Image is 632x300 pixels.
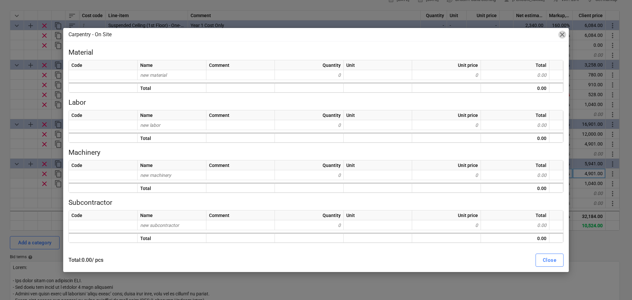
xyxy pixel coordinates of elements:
[344,60,412,70] div: Unit
[344,210,412,220] div: Unit
[68,31,112,39] p: Carpentry - On Site
[344,160,412,170] div: Unit
[412,170,481,180] div: 0
[68,148,564,157] p: Machinery
[206,60,275,70] div: Comment
[344,110,412,120] div: Unit
[599,268,632,300] iframe: Chat Widget
[138,183,206,193] div: Total
[275,160,344,170] div: Quantity
[140,173,171,178] span: new machinery
[68,256,317,264] p: Total : 0.00 / pcs
[69,160,138,170] div: Code
[412,110,481,120] div: Unit price
[140,72,167,78] span: new material
[275,110,344,120] div: Quantity
[481,110,549,120] div: Total
[412,220,481,230] div: 0
[206,210,275,220] div: Comment
[412,60,481,70] div: Unit price
[138,233,206,243] div: Total
[206,110,275,120] div: Comment
[412,160,481,170] div: Unit price
[138,60,206,70] div: Name
[481,120,549,130] div: 0.00
[69,110,138,120] div: Code
[481,83,549,93] div: 0.00
[481,133,549,143] div: 0.00
[481,170,549,180] div: 0.00
[275,60,344,70] div: Quantity
[481,233,549,243] div: 0.00
[275,210,344,220] div: Quantity
[69,60,138,70] div: Code
[68,48,564,57] p: Material
[481,183,549,193] div: 0.00
[138,133,206,143] div: Total
[481,70,549,80] div: 0.00
[206,160,275,170] div: Comment
[69,210,138,220] div: Code
[412,210,481,220] div: Unit price
[140,123,160,128] span: new labor
[536,254,564,267] button: Close
[543,256,556,264] div: Close
[275,70,344,80] div: 0
[138,210,206,220] div: Name
[275,170,344,180] div: 0
[138,160,206,170] div: Name
[481,60,549,70] div: Total
[140,223,179,228] span: new subcontractor
[275,120,344,130] div: 0
[481,220,549,230] div: 0.00
[138,110,206,120] div: Name
[68,198,564,207] p: Subcontractor
[481,160,549,170] div: Total
[138,83,206,93] div: Total
[481,210,549,220] div: Total
[412,120,481,130] div: 0
[412,70,481,80] div: 0
[558,31,566,39] span: close
[275,220,344,230] div: 0
[68,98,564,107] p: Labor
